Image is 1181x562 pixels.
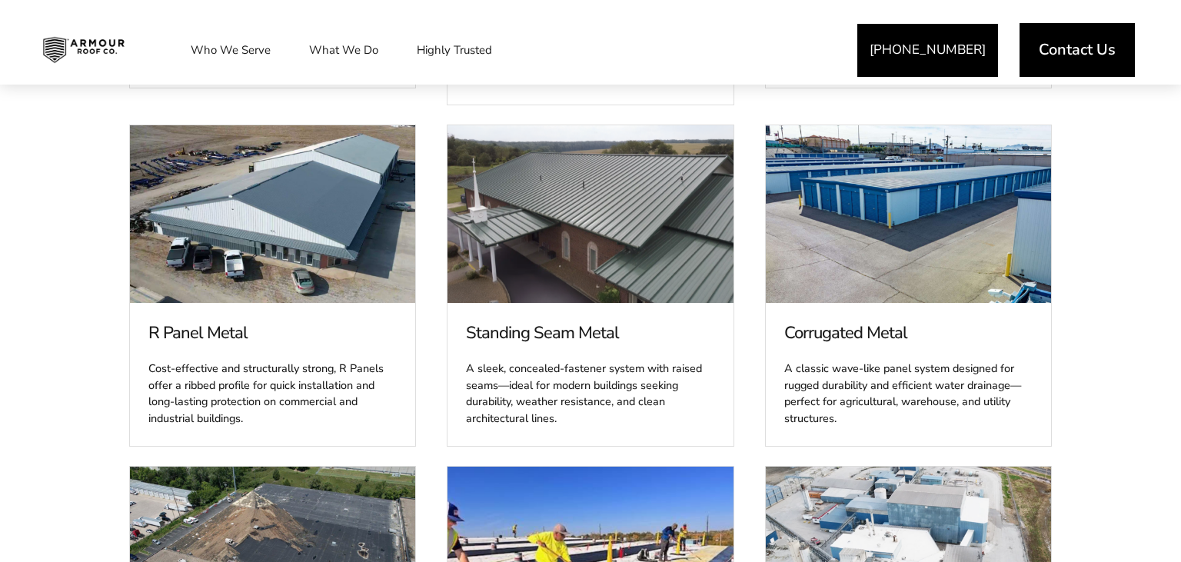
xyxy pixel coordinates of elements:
[31,31,137,69] img: Industrial and Commercial Roofing Company | Armour Roof Co.
[294,31,394,69] a: What We Do
[175,31,286,69] a: Who We Serve
[466,321,714,344] span: Standing Seam Metal
[466,352,714,427] div: A sleek, concealed-fastener system with raised seams—ideal for modern buildings seeking durabilit...
[1020,23,1135,77] a: Contact Us
[401,31,507,69] a: Highly Trusted
[784,321,1033,344] span: Corrugated Metal
[148,321,397,344] span: R Panel Metal
[1039,42,1116,58] span: Contact Us
[784,352,1033,427] div: A classic wave-like panel system designed for rugged durability and efficient water drainage—perf...
[148,352,397,427] div: Cost-effective and structurally strong, R Panels offer a ribbed profile for quick installation an...
[857,24,998,77] a: [PHONE_NUMBER]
